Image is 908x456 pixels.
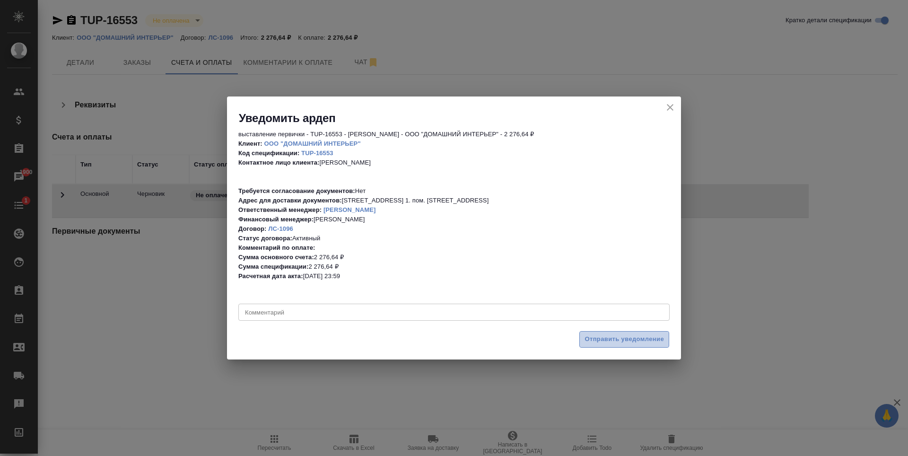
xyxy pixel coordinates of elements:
[238,216,314,223] b: Финансовый менеджер:
[238,159,319,166] b: Контактное лицо клиента:
[585,334,664,345] span: Отправить уведомление
[238,235,292,242] b: Статус договора:
[579,331,669,348] button: Отправить уведомление
[238,263,308,270] b: Сумма спецификации:
[238,244,315,251] b: Комментарий по оплате:
[238,130,670,139] p: выставление первички - TUP-16553 - [PERSON_NAME] - ООО "ДОМАШНИЙ ИНТЕРЬЕР" - 2 276,64 ₽
[238,254,314,261] b: Сумма основного счета:
[238,139,670,281] p: [PERSON_NAME] Нет [STREET_ADDRESS] 1. пом. [STREET_ADDRESS] [PERSON_NAME] Активный 2 276,64 ₽ 2 2...
[238,225,267,232] b: Договор:
[264,140,361,147] a: ООО "ДОМАШНИЙ ИНТЕРЬЕР"
[238,140,262,147] b: Клиент:
[238,272,303,280] b: Расчетная дата акта:
[239,111,681,126] h2: Уведомить ардеп
[238,197,342,204] b: Адрес для доставки документов:
[268,225,293,232] a: ЛС-1096
[238,187,355,194] b: Требуется согласование документов:
[238,206,322,213] b: Ответственный менеджер:
[238,149,299,157] b: Код спецификации:
[323,206,376,213] a: [PERSON_NAME]
[301,149,333,157] a: TUP-16553
[663,100,677,114] button: close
